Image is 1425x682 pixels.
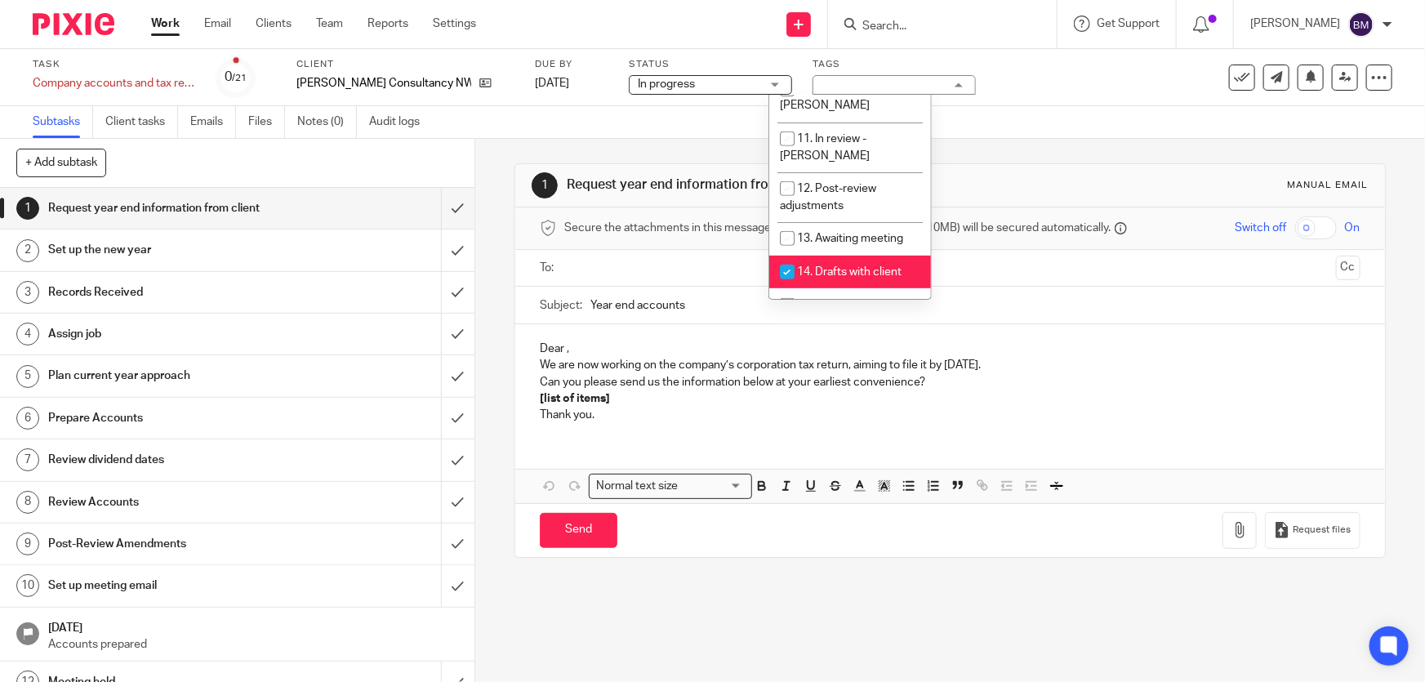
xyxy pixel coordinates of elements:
[593,478,682,495] span: Normal text size
[16,448,39,471] div: 7
[567,176,985,194] h1: Request year end information from client
[225,68,247,87] div: 0
[190,106,236,138] a: Emails
[1345,220,1360,236] span: On
[861,20,1008,34] input: Search
[684,478,742,495] input: Search for option
[532,172,558,198] div: 1
[48,448,299,472] h1: Review dividend dates
[540,407,1360,423] p: Thank you.
[105,106,178,138] a: Client tasks
[629,58,792,71] label: Status
[1336,256,1360,280] button: Cc
[48,616,458,636] h1: [DATE]
[540,513,617,548] input: Send
[48,196,299,221] h1: Request year end information from client
[564,220,1111,236] span: Secure the attachments in this message. Files exceeding the size limit (10MB) will be secured aut...
[16,323,39,345] div: 4
[433,16,476,32] a: Settings
[813,58,976,71] label: Tags
[1236,220,1287,236] span: Switch off
[256,16,292,32] a: Clients
[540,357,1360,373] p: We are now working on the company’s corporation tax return, aiming to file it by [DATE].
[33,106,93,138] a: Subtasks
[316,16,343,32] a: Team
[589,474,752,499] div: Search for option
[33,75,196,91] div: Company accounts and tax return
[540,260,558,276] label: To:
[297,106,357,138] a: Notes (0)
[48,280,299,305] h1: Records Received
[151,16,180,32] a: Work
[535,78,569,89] span: [DATE]
[540,297,582,314] label: Subject:
[48,322,299,346] h1: Assign job
[48,490,299,515] h1: Review Accounts
[296,75,471,91] p: [PERSON_NAME] Consultancy NW Ltd
[248,106,285,138] a: Files
[33,58,196,71] label: Task
[48,573,299,598] h1: Set up meeting email
[16,407,39,430] div: 6
[638,78,695,90] span: In progress
[780,183,876,212] span: 12. Post-review adjustments
[16,197,39,220] div: 1
[48,636,458,653] p: Accounts prepared
[48,406,299,430] h1: Prepare Accounts
[540,374,1360,390] p: Can you please send us the information below at your earliest convenience?
[16,491,39,514] div: 8
[369,106,432,138] a: Audit logs
[48,363,299,388] h1: Plan current year approach
[16,574,39,597] div: 10
[48,238,299,262] h1: Set up the new year
[535,58,608,71] label: Due by
[797,233,903,244] span: 13. Awaiting meeting
[233,74,247,82] small: /21
[1265,512,1360,549] button: Request files
[296,58,514,71] label: Client
[1288,179,1369,192] div: Manual email
[367,16,408,32] a: Reports
[1250,16,1340,32] p: [PERSON_NAME]
[16,365,39,388] div: 5
[33,13,114,35] img: Pixie
[16,281,39,304] div: 3
[16,533,39,555] div: 9
[1294,524,1352,537] span: Request files
[797,266,902,278] span: 14. Drafts with client
[1348,11,1374,38] img: svg%3E
[16,149,106,176] button: + Add subtask
[16,239,39,262] div: 2
[540,393,610,404] strong: [list of items]
[204,16,231,32] a: Email
[1097,18,1160,29] span: Get Support
[780,133,870,162] span: 11. In review - [PERSON_NAME]
[540,341,1360,357] p: Dear ,
[48,532,299,556] h1: Post-Review Amendments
